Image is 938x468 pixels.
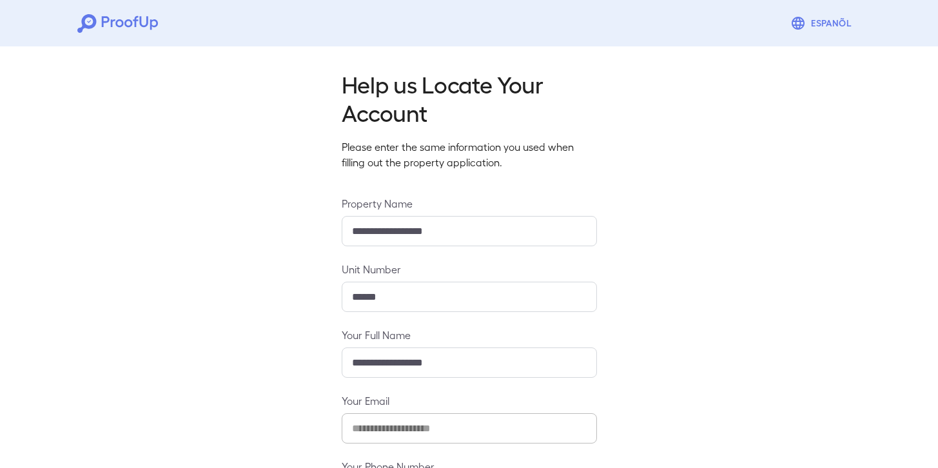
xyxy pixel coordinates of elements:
[342,393,597,408] label: Your Email
[342,196,597,211] label: Property Name
[342,327,597,342] label: Your Full Name
[342,139,597,170] p: Please enter the same information you used when filling out the property application.
[342,262,597,277] label: Unit Number
[342,70,597,126] h2: Help us Locate Your Account
[785,10,861,36] button: Espanõl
